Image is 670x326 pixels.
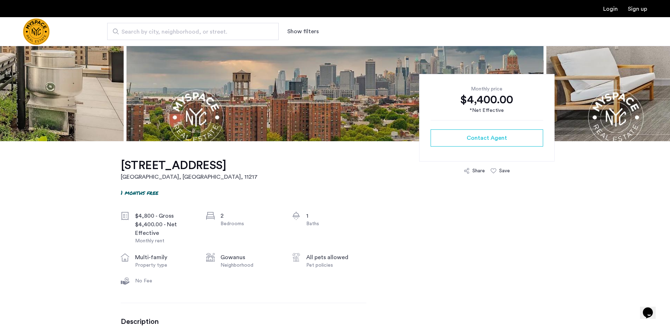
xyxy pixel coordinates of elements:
h3: Description [121,317,366,326]
span: Contact Agent [467,134,507,142]
div: Baths [306,220,366,227]
div: Monthly rent [135,237,195,244]
div: Pet policies [306,262,366,269]
button: Show or hide filters [287,27,319,36]
div: $4,400.00 - Net Effective [135,220,195,237]
div: Neighborhood [220,262,281,269]
button: button [431,129,543,147]
p: 1 months free [121,188,158,197]
div: Bedrooms [220,220,281,227]
a: Registration [628,6,647,12]
img: logo [23,18,50,45]
div: Save [499,167,510,174]
iframe: chat widget [640,297,663,319]
span: Search by city, neighborhood, or street. [121,28,259,36]
a: [STREET_ADDRESS][GEOGRAPHIC_DATA], [GEOGRAPHIC_DATA], 11217 [121,158,258,181]
div: 2 [220,212,281,220]
div: $4,800 - Gross [135,212,195,220]
div: $4,400.00 [431,93,543,107]
div: multi-family [135,253,195,262]
h1: [STREET_ADDRESS] [121,158,258,173]
div: All pets allowed [306,253,366,262]
div: *Net Effective [431,107,543,114]
div: Monthly price [431,85,543,93]
div: Gowanus [220,253,281,262]
input: Apartment Search [107,23,279,40]
a: Login [603,6,618,12]
div: Property type [135,262,195,269]
a: Cazamio Logo [23,18,50,45]
h2: [GEOGRAPHIC_DATA], [GEOGRAPHIC_DATA] , 11217 [121,173,258,181]
div: Share [472,167,485,174]
div: No Fee [135,277,195,285]
div: 1 [306,212,366,220]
